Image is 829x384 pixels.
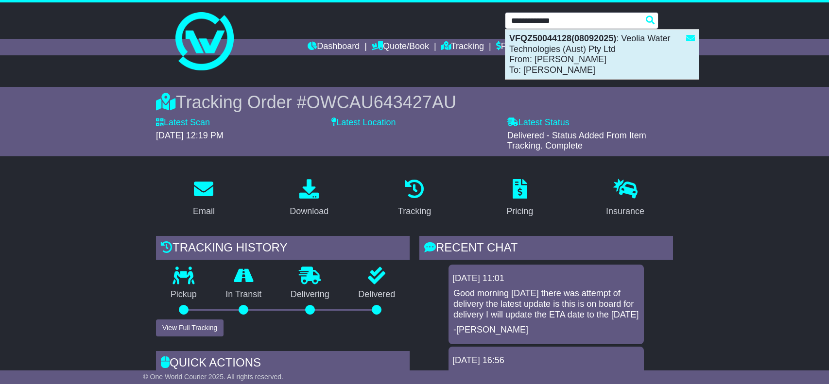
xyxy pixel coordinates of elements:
[276,289,344,300] p: Delivering
[156,351,410,377] div: Quick Actions
[156,117,210,128] label: Latest Scan
[283,176,335,221] a: Download
[505,30,699,79] div: : Veolia Water Technologies (Aust) Pty Ltd From: [PERSON_NAME] To: [PERSON_NAME]
[156,92,673,113] div: Tracking Order #
[507,131,646,151] span: Delivered - Status Added From Item Tracking. Complete
[452,273,640,284] div: [DATE] 11:01
[344,289,410,300] p: Delivered
[392,176,437,221] a: Tracking
[507,117,570,128] label: Latest Status
[143,373,283,381] span: © One World Courier 2025. All rights reserved.
[156,289,211,300] p: Pickup
[290,205,328,218] div: Download
[398,205,431,218] div: Tracking
[156,236,410,262] div: Tracking history
[606,205,644,218] div: Insurance
[156,131,224,140] span: [DATE] 12:19 PM
[453,288,639,320] p: Good morning [DATE] there was attempt of delivery the latest update is this is on board for deliv...
[441,39,484,55] a: Tracking
[372,39,429,55] a: Quote/Book
[419,236,673,262] div: RECENT CHAT
[452,355,640,366] div: [DATE] 16:56
[331,117,396,128] label: Latest Location
[193,205,215,218] div: Email
[600,176,651,221] a: Insurance
[453,325,639,335] p: -[PERSON_NAME]
[500,176,539,221] a: Pricing
[509,33,616,43] strong: VFQZ50044128(08092025)
[307,92,456,112] span: OWCAU643427AU
[187,176,221,221] a: Email
[211,289,276,300] p: In Transit
[308,39,360,55] a: Dashboard
[506,205,533,218] div: Pricing
[156,319,224,336] button: View Full Tracking
[496,39,540,55] a: Financials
